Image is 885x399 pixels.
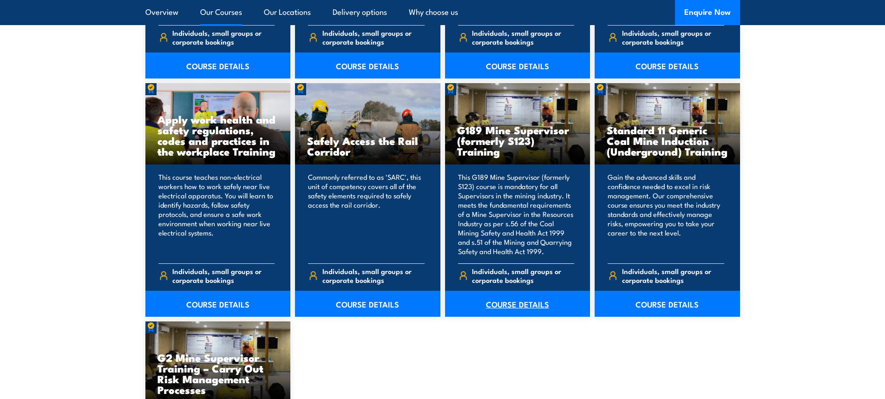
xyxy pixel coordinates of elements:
[608,172,724,256] p: Gain the advanced skills and confidence needed to excel in risk management. Our comprehensive cou...
[308,172,425,256] p: Commonly referred to as 'SARC', this unit of competency covers all of the safety elements require...
[322,267,425,284] span: Individuals, small groups or corporate bookings
[595,52,740,78] a: COURSE DETAILS
[158,172,275,256] p: This course teaches non-electrical workers how to work safely near live electrical apparatus. You...
[157,114,279,157] h3: Apply work health and safety regulations, codes and practices in the workplace Training
[472,267,574,284] span: Individuals, small groups or corporate bookings
[622,267,724,284] span: Individuals, small groups or corporate bookings
[472,28,574,46] span: Individuals, small groups or corporate bookings
[307,135,428,157] h3: Safely Access the Rail Corridor
[172,28,275,46] span: Individuals, small groups or corporate bookings
[445,291,590,317] a: COURSE DETAILS
[295,291,440,317] a: COURSE DETAILS
[145,291,291,317] a: COURSE DETAILS
[607,124,728,157] h3: Standard 11 Generic Coal Mine Induction (Underground) Training
[457,124,578,157] h3: G189 Mine Supervisor (formerly S123) Training
[458,172,575,256] p: This G189 Mine Supervisor (formerly S123) course is mandatory for all Supervisors in the mining i...
[157,352,279,395] h3: G2 Mine Supervisor Training – Carry Out Risk Management Processes
[295,52,440,78] a: COURSE DETAILS
[145,52,291,78] a: COURSE DETAILS
[445,52,590,78] a: COURSE DETAILS
[172,267,275,284] span: Individuals, small groups or corporate bookings
[322,28,425,46] span: Individuals, small groups or corporate bookings
[595,291,740,317] a: COURSE DETAILS
[622,28,724,46] span: Individuals, small groups or corporate bookings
